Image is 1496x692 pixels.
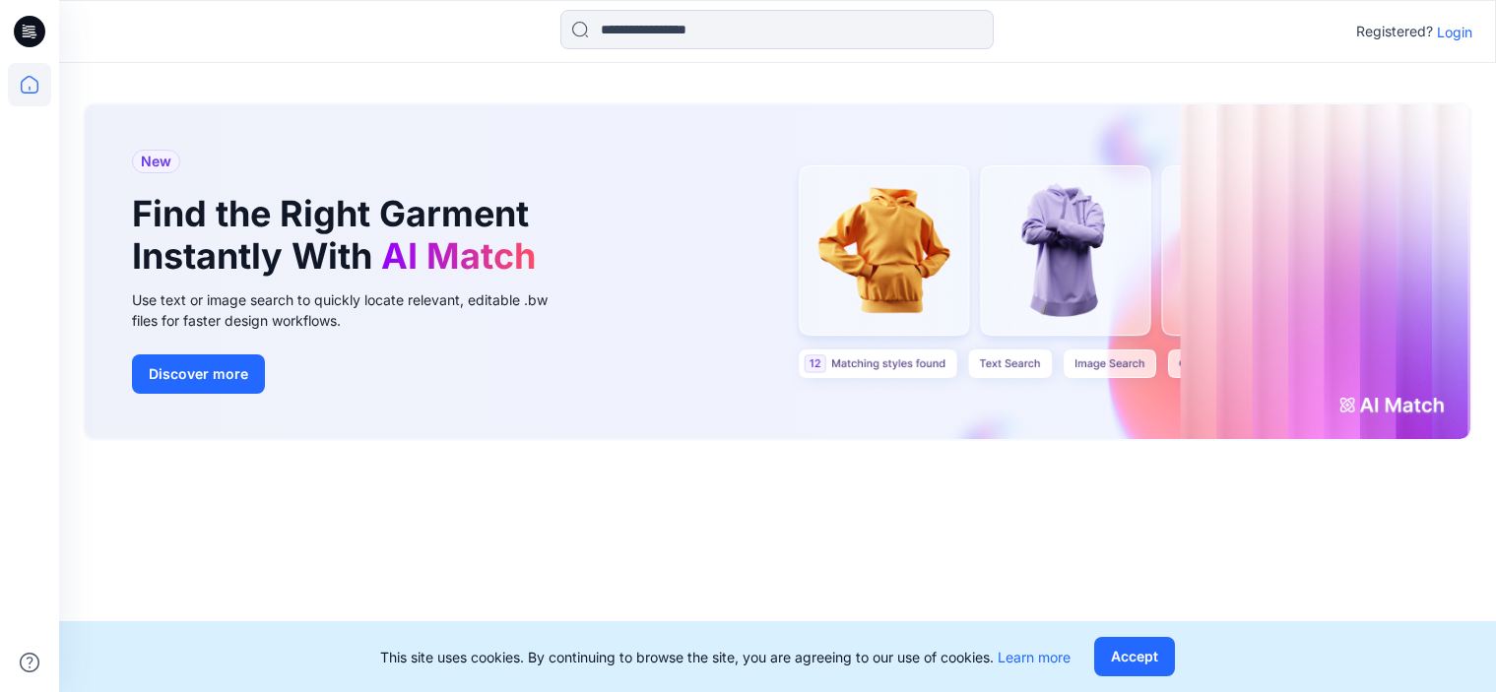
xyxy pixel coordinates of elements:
p: Login [1437,22,1472,42]
button: Accept [1094,637,1175,676]
p: Registered? [1356,20,1433,43]
span: AI Match [381,234,536,278]
p: This site uses cookies. By continuing to browse the site, you are agreeing to our use of cookies. [380,647,1071,667]
h1: Find the Right Garment Instantly With [132,193,546,278]
a: Learn more [998,649,1071,665]
button: Discover more [132,354,265,394]
div: Use text or image search to quickly locate relevant, editable .bw files for faster design workflows. [132,289,575,331]
span: New [141,150,171,173]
